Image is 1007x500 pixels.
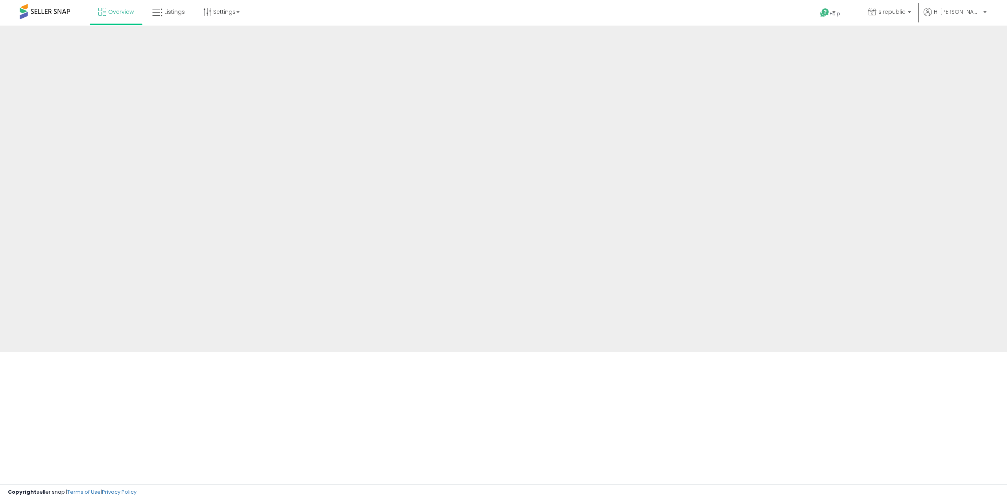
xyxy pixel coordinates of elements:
span: Help [830,10,840,17]
span: Hi [PERSON_NAME] [934,8,981,16]
span: s.republic [878,8,906,16]
a: Help [814,2,856,26]
a: Hi [PERSON_NAME] [924,8,987,26]
i: Get Help [820,8,830,18]
span: Overview [108,8,134,16]
span: Listings [164,8,185,16]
